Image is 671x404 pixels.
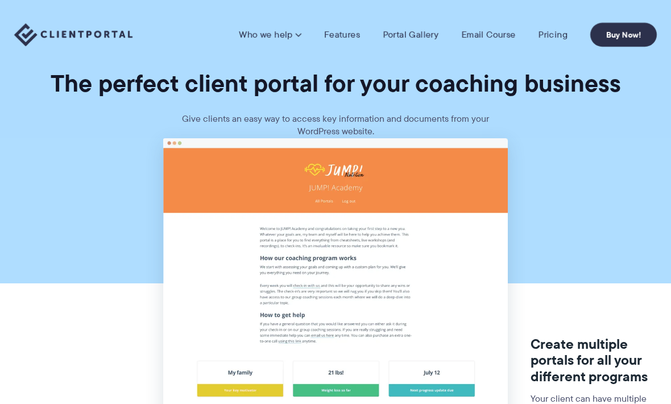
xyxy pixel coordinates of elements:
[461,29,516,40] a: Email Course
[239,29,301,40] a: Who we help
[165,113,506,138] p: Give clients an easy way to access key information and documents from your WordPress website.
[324,29,360,40] a: Features
[590,23,657,47] a: Buy Now!
[9,68,662,98] h1: The perfect client portal for your coaching business
[383,29,438,40] a: Portal Gallery
[531,336,655,385] h3: Create multiple portals for all your different programs
[539,29,568,40] a: Pricing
